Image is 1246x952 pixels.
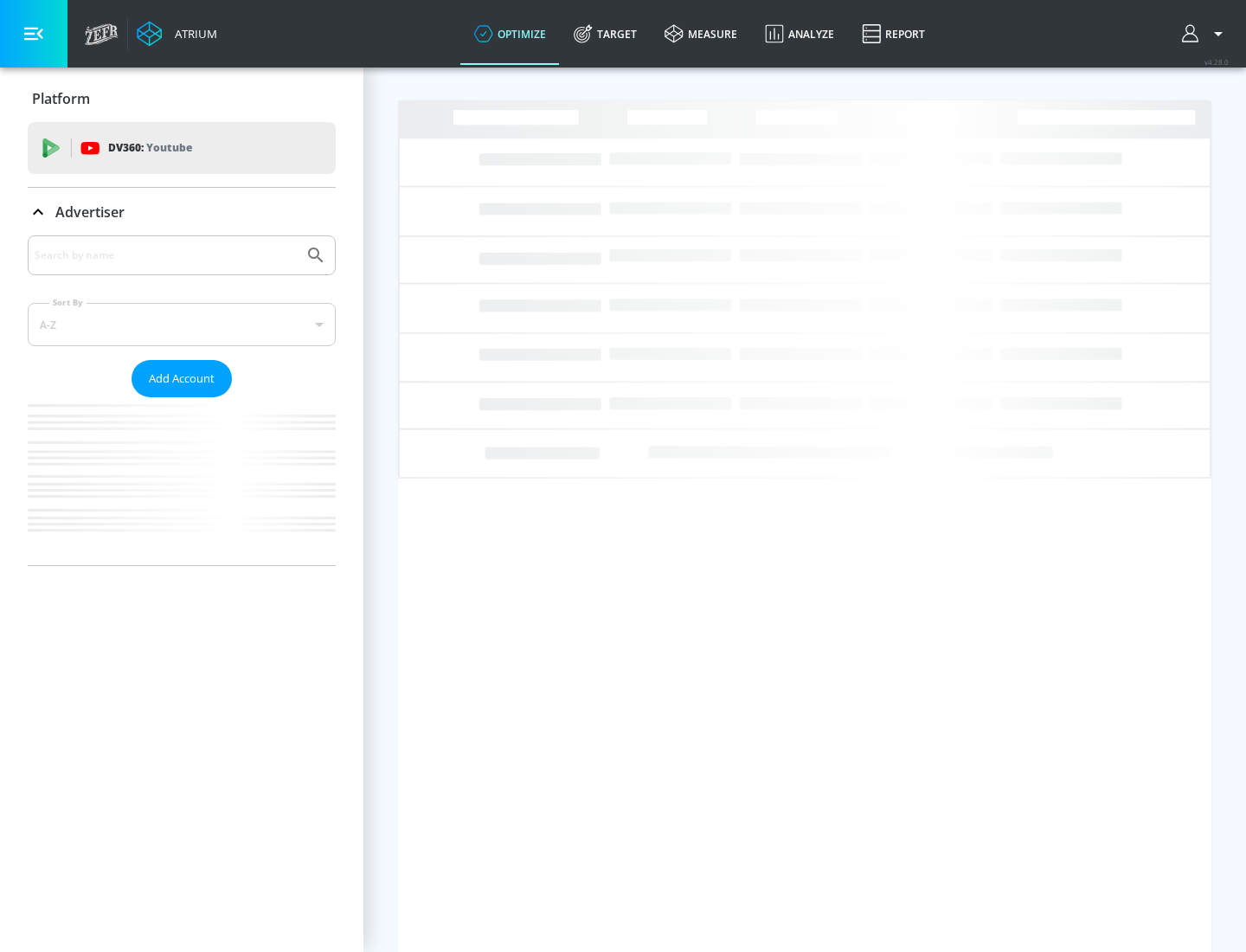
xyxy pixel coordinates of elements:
div: A-Z [28,303,336,346]
input: Search by name [35,244,297,267]
div: Atrium [168,26,217,42]
p: Advertiser [55,203,125,222]
div: Advertiser [28,188,336,236]
div: Advertiser [28,235,336,565]
a: optimize [460,3,560,65]
a: Analyze [751,3,848,65]
p: Platform [32,89,90,108]
nav: list of Advertiser [28,397,336,565]
a: Target [560,3,651,65]
p: DV360: [108,138,192,158]
div: DV360: Youtube [28,122,336,174]
div: Platform [28,74,336,123]
span: v 4.28.0 [1204,57,1229,67]
a: measure [651,3,751,65]
label: Sort By [49,297,87,308]
span: Add Account [149,369,215,389]
p: Youtube [146,138,192,157]
a: Atrium [137,21,217,47]
button: Add Account [132,360,232,397]
a: Report [848,3,939,65]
